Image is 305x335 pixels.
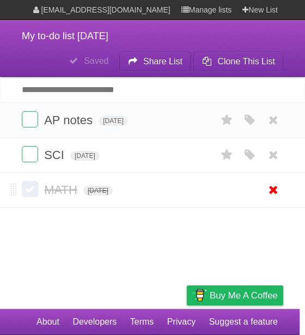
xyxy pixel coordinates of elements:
[99,116,128,126] span: [DATE]
[143,57,182,66] b: Share List
[22,31,108,41] span: My to-do list [DATE]
[167,312,196,332] a: Privacy
[193,52,283,71] button: Clone This List
[192,286,207,304] img: Buy me a coffee
[84,56,108,65] b: Saved
[22,181,38,197] label: Done
[70,151,100,161] span: [DATE]
[44,113,95,127] span: AP notes
[217,146,237,164] label: Star task
[130,312,154,332] a: Terms
[83,186,113,196] span: [DATE]
[22,111,38,127] label: Done
[36,312,59,332] a: About
[187,285,283,306] a: Buy me a coffee
[72,312,117,332] a: Developers
[44,183,80,197] span: MATH
[22,146,38,162] label: Done
[209,312,278,332] a: Suggest a feature
[217,111,237,129] label: Star task
[44,148,67,162] span: SCI
[217,57,275,66] b: Clone This List
[210,286,278,305] span: Buy me a coffee
[119,52,191,71] button: Share List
